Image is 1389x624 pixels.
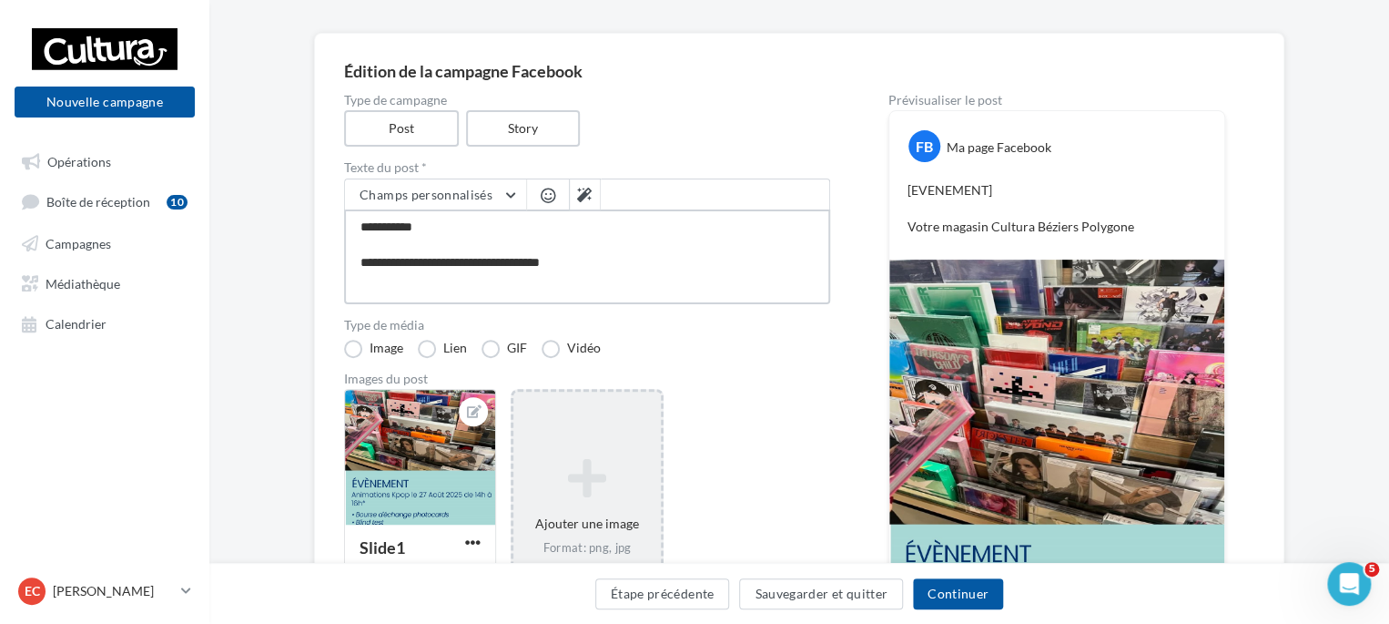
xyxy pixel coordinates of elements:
label: Texte du post * [344,161,830,174]
label: Image [344,340,403,358]
button: Champs personnalisés [345,179,526,210]
span: Médiathèque [46,275,120,291]
label: Post [344,110,459,147]
a: Opérations [11,144,198,177]
a: Calendrier [11,306,198,339]
div: Slide1 [360,537,405,558]
span: Boîte de réception [46,194,150,210]
div: FB [908,130,940,162]
div: Ma page Facebook [947,138,1051,157]
div: Prévisualiser le post [888,94,1225,107]
label: Type de média [344,319,830,332]
div: 10 [167,195,188,210]
button: Étape précédente [595,578,730,609]
a: Boîte de réception10 [11,184,198,218]
span: Campagnes [46,235,111,251]
div: Édition de la campagne Facebook [344,63,1254,79]
button: Sauvegarder et quitter [739,578,903,609]
label: Type de campagne [344,94,830,107]
a: EC [PERSON_NAME] [15,574,195,609]
span: EC [25,582,40,600]
label: Vidéo [542,340,601,358]
label: GIF [482,340,527,358]
button: Nouvelle campagne [15,87,195,118]
p: [PERSON_NAME] [53,582,174,600]
iframe: Intercom live chat [1327,562,1371,606]
a: Campagnes [11,226,198,259]
p: [EVENEMENT] Votre magasin Cultura Béziers Polygone [907,181,1206,236]
span: Champs personnalisés [360,187,492,202]
button: Continuer [913,578,1003,609]
a: Médiathèque [11,266,198,299]
span: Opérations [47,153,111,169]
span: Calendrier [46,316,106,332]
div: Images du post [344,373,830,385]
label: Lien [418,340,467,358]
span: 5 [1364,562,1379,577]
label: Story [466,110,581,147]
